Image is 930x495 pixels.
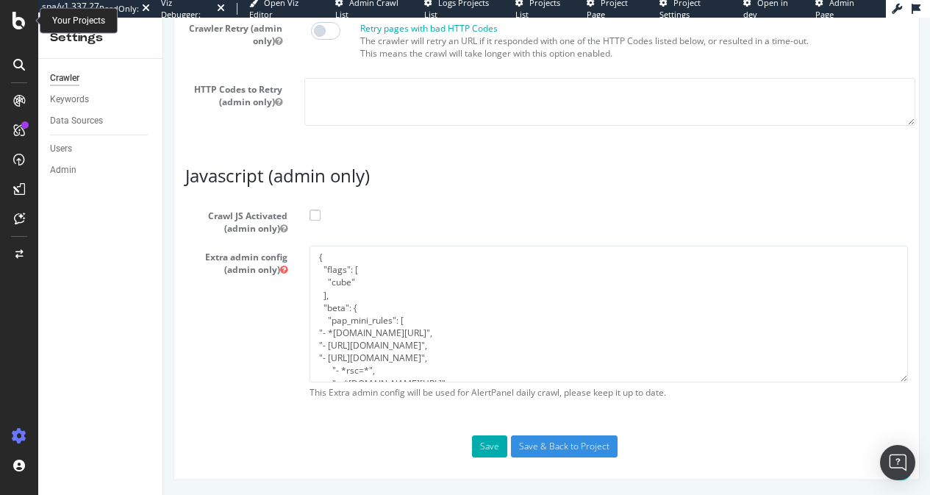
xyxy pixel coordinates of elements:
[50,71,152,86] a: Crawler
[348,418,454,440] input: Save & Back to Project
[880,445,915,480] div: Open Intercom Messenger
[50,29,151,46] div: Settings
[50,92,152,107] a: Keywords
[50,163,152,178] a: Admin
[146,228,745,364] textarea: { "flags": [ "cube" ], "beta": { "pap_mini_rules": [ "- *[DOMAIN_NAME][URL]", "- [URL][DOMAIN_NAM...
[197,17,752,42] p: The crawler will retry an URL if it responded with one of the HTTP Codes listed below, or resulte...
[22,149,745,168] h3: Javascript (admin only)
[112,78,119,90] button: HTTP Codes to Retry (admin only)
[50,92,89,107] div: Keywords
[50,141,72,157] div: Users
[112,17,119,29] button: Crawler Retry (admin only)
[50,113,152,129] a: Data Sources
[11,228,135,258] label: Extra admin config (admin only)
[146,368,745,381] span: This Extra admin config will be used for AlertPanel daily crawl, please keep it up to date.
[197,4,335,17] label: Retry pages with bad HTTP Codes
[50,113,103,129] div: Data Sources
[11,192,135,217] span: Crawl JS Activated (admin only)
[50,71,79,86] div: Crawler
[4,60,130,90] label: HTTP Codes to Retry (admin only)
[117,204,124,217] button: Crawl JS Activated (admin only)
[99,3,139,15] div: ReadOnly:
[309,418,344,440] button: Save
[50,163,76,178] div: Admin
[52,15,105,27] div: Your Projects
[50,141,152,157] a: Users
